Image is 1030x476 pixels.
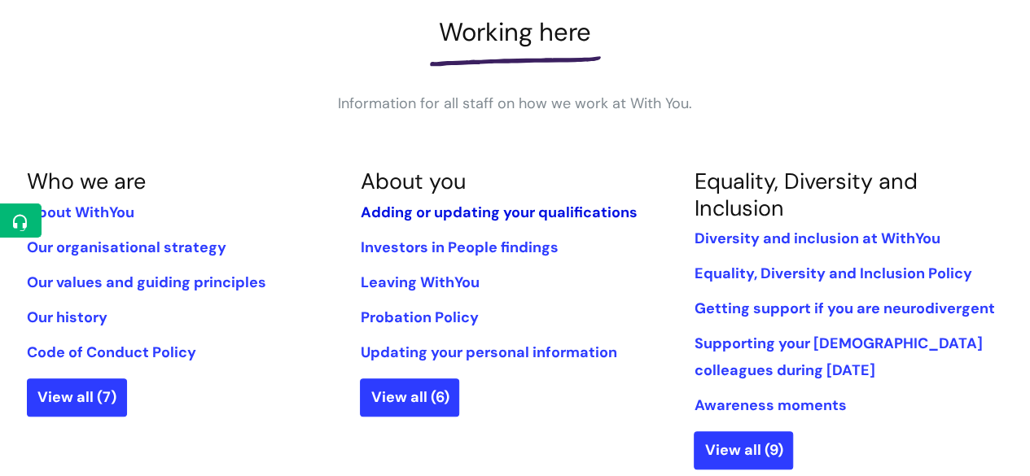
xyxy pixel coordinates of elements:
[694,334,982,379] a: Supporting your [DEMOGRAPHIC_DATA] colleagues during [DATE]
[27,343,196,362] a: Code of Conduct Policy
[27,167,146,195] a: Who we are
[360,378,459,416] a: View all (6)
[360,308,478,327] a: Probation Policy
[360,343,616,362] a: Updating your personal information
[694,431,793,469] a: View all (9)
[27,273,266,292] a: Our values and guiding principles
[694,264,971,283] a: Equality, Diversity and Inclusion Policy
[360,203,637,222] a: Adding or updating your qualifications
[27,238,226,257] a: Our organisational strategy
[694,167,917,221] a: Equality, Diversity and Inclusion
[694,395,846,415] a: Awareness moments
[360,238,558,257] a: Investors in People findings
[27,17,1004,47] h1: Working here
[27,203,134,222] a: About WithYou
[271,90,760,116] p: Information for all staff on how we work at With You.
[360,167,465,195] a: About you
[694,299,994,318] a: Getting support if you are neurodivergent
[27,308,107,327] a: Our history
[27,378,127,416] a: View all (7)
[360,273,479,292] a: Leaving WithYou
[694,229,940,248] a: Diversity and inclusion at WithYou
